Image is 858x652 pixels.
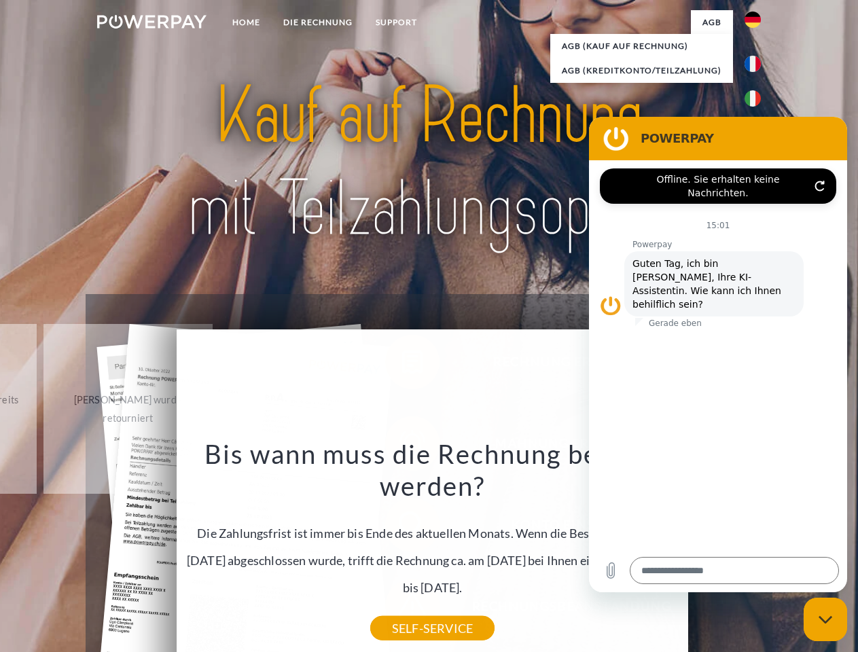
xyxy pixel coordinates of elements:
[804,598,847,641] iframe: Schaltfläche zum Öffnen des Messaging-Fensters; Konversation läuft
[52,391,204,427] div: [PERSON_NAME] wurde retourniert
[221,10,272,35] a: Home
[370,616,495,640] a: SELF-SERVICE
[589,117,847,592] iframe: Messaging-Fenster
[745,90,761,107] img: it
[130,65,728,260] img: title-powerpay_de.svg
[364,10,429,35] a: SUPPORT
[691,10,733,35] a: agb
[745,56,761,72] img: fr
[272,10,364,35] a: DIE RECHNUNG
[550,58,733,83] a: AGB (Kreditkonto/Teilzahlung)
[745,12,761,28] img: de
[185,437,681,628] div: Die Zahlungsfrist ist immer bis Ende des aktuellen Monats. Wenn die Bestellung z.B. am [DATE] abg...
[550,34,733,58] a: AGB (Kauf auf Rechnung)
[185,437,681,503] h3: Bis wann muss die Rechnung bezahlt werden?
[97,15,207,29] img: logo-powerpay-white.svg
